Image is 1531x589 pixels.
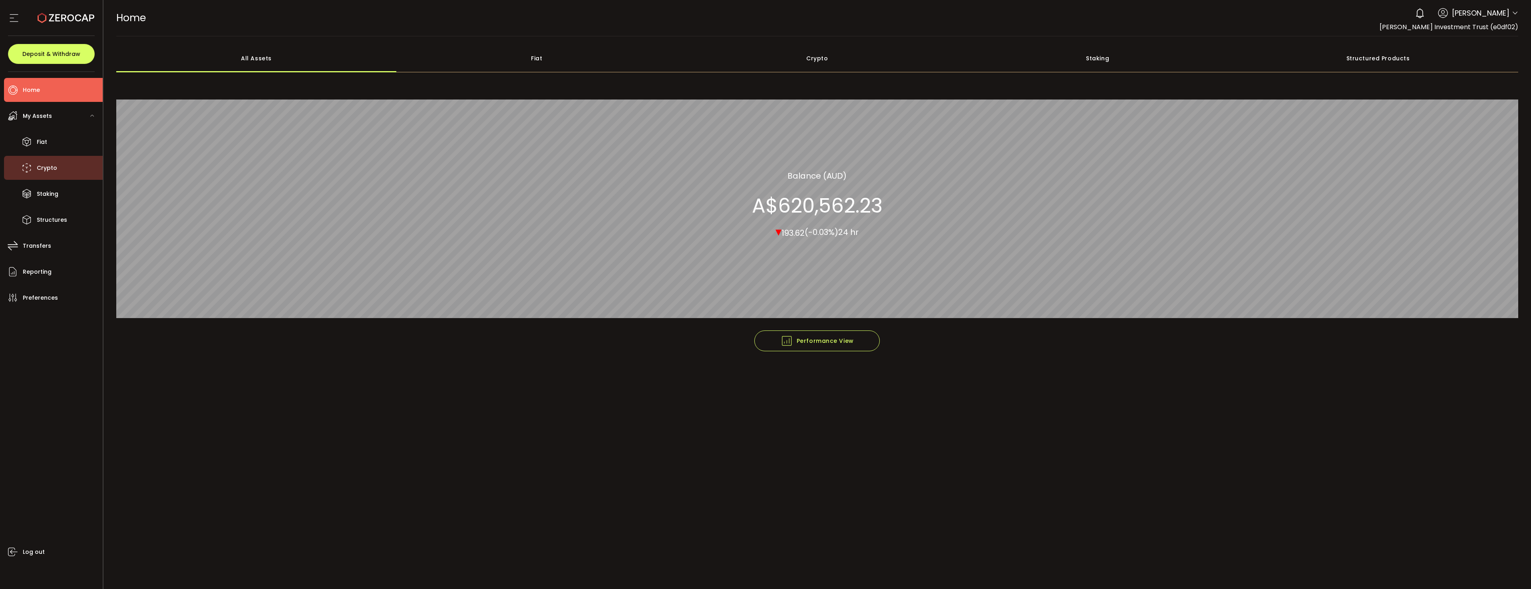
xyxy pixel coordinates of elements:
span: Transfers [23,240,51,252]
button: Performance View [754,330,880,351]
span: Performance View [781,335,854,347]
span: (-0.03%) [805,227,838,238]
span: Structures [37,214,67,226]
button: Deposit & Withdraw [8,44,95,64]
span: Fiat [37,136,47,148]
div: Fiat [396,44,677,72]
iframe: Chat Widget [1491,551,1531,589]
div: Structured Products [1238,44,1518,72]
div: Staking [957,44,1238,72]
span: Staking [37,188,58,200]
span: Deposit & Withdraw [22,51,80,57]
div: All Assets [116,44,397,72]
span: Preferences [23,292,58,304]
section: Balance (AUD) [787,169,847,181]
div: Crypto [677,44,957,72]
span: Home [23,84,40,96]
span: Home [116,11,146,25]
section: A$620,562.23 [752,193,883,217]
span: Crypto [37,162,57,174]
span: [PERSON_NAME] [1452,8,1509,18]
span: ▾ [775,223,781,240]
span: Log out [23,546,45,558]
span: 193.62 [781,227,805,238]
span: [PERSON_NAME] Investment Trust (e0df02) [1380,22,1518,32]
span: My Assets [23,110,52,122]
span: 24 hr [838,227,859,238]
span: Reporting [23,266,52,278]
